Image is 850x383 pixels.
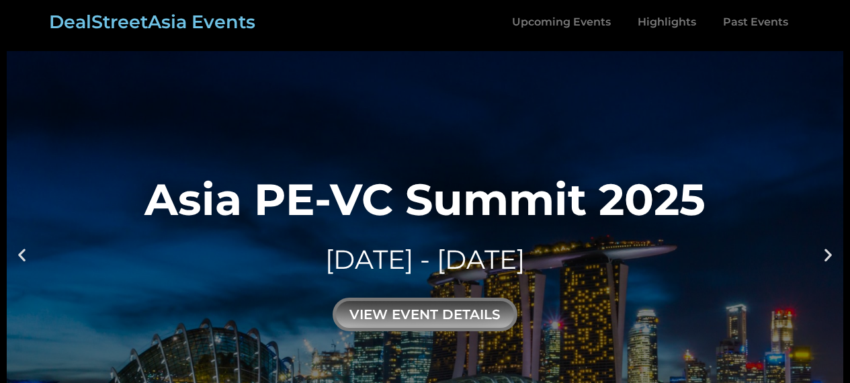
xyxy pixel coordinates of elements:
[144,241,706,278] div: [DATE] - [DATE]
[499,7,624,38] a: Upcoming Events
[13,246,30,263] div: Previous slide
[710,7,802,38] a: Past Events
[49,11,255,33] a: DealStreetAsia Events
[144,177,706,221] div: Asia PE-VC Summit 2025
[333,298,517,331] div: view event details
[820,246,837,263] div: Next slide
[624,7,710,38] a: Highlights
